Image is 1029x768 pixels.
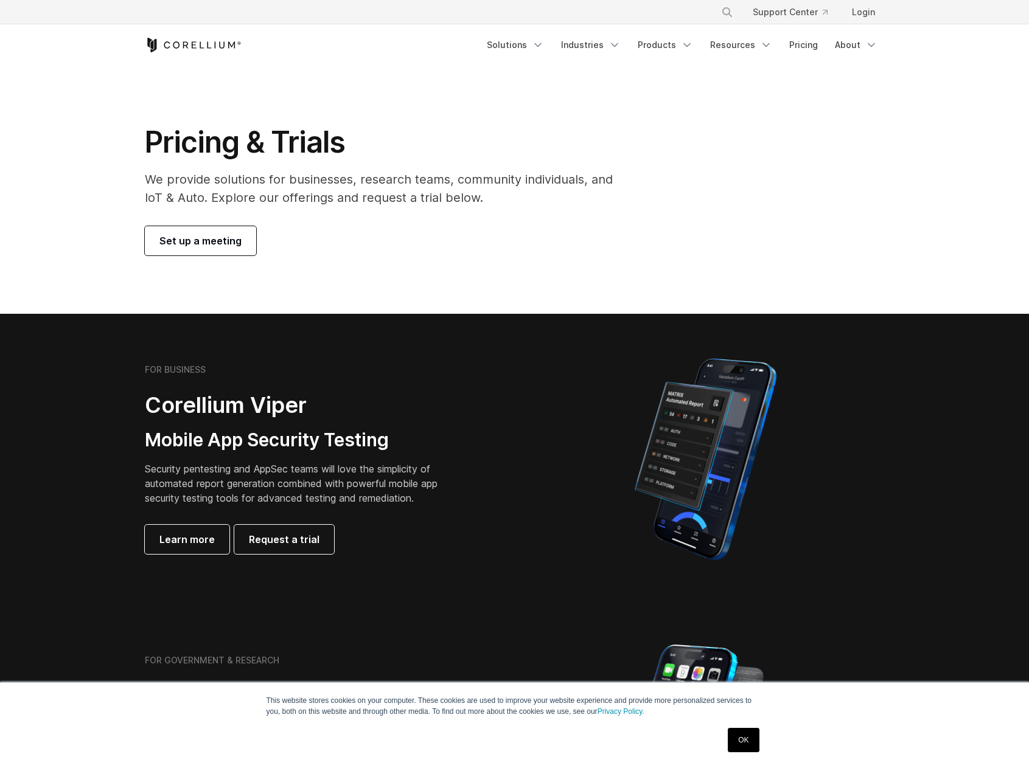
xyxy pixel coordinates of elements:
span: Request a trial [249,532,319,547]
h2: Corellium Viper [145,392,456,419]
button: Search [716,1,738,23]
a: Request a trial [234,525,334,554]
h1: Pricing & Trials [145,124,630,161]
a: OK [728,728,759,752]
span: Set up a meeting [159,234,242,248]
a: Privacy Policy. [598,707,644,716]
div: Navigation Menu [480,34,885,56]
a: Set up a meeting [145,226,256,255]
a: Industries [554,34,628,56]
a: Corellium Home [145,38,242,52]
span: Learn more [159,532,215,547]
h3: Mobile App Security Testing [145,429,456,452]
a: Login [842,1,885,23]
a: Resources [703,34,780,56]
a: Pricing [782,34,825,56]
a: Solutions [480,34,551,56]
div: Navigation Menu [706,1,885,23]
p: This website stores cookies on your computer. These cookies are used to improve your website expe... [267,695,763,717]
img: Corellium MATRIX automated report on iPhone showing app vulnerability test results across securit... [614,353,797,566]
a: Learn more [145,525,229,554]
a: Products [630,34,700,56]
h6: FOR BUSINESS [145,364,206,375]
h6: FOR GOVERNMENT & RESEARCH [145,655,279,666]
a: Support Center [743,1,837,23]
a: About [828,34,885,56]
p: We provide solutions for businesses, research teams, community individuals, and IoT & Auto. Explo... [145,170,630,207]
p: Security pentesting and AppSec teams will love the simplicity of automated report generation comb... [145,462,456,505]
